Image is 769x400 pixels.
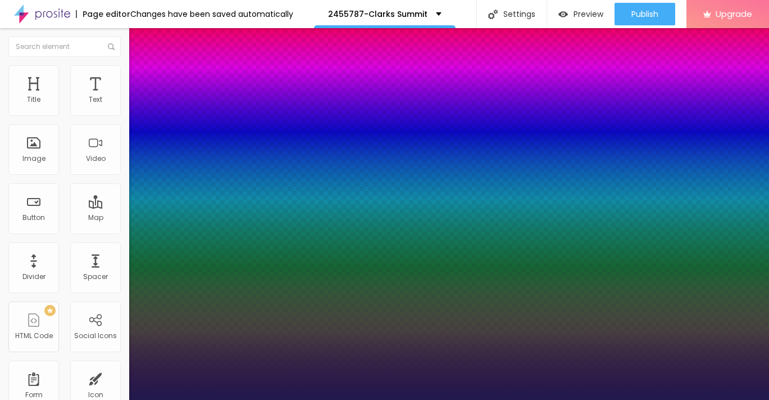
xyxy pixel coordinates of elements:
div: Spacer [83,273,108,281]
img: Icone [488,10,498,19]
button: Preview [547,3,615,25]
div: HTML Code [15,332,53,340]
div: Text [89,96,102,104]
img: Icone [108,43,115,50]
div: Icon [88,391,103,399]
div: Form [25,391,43,399]
div: Map [88,214,103,222]
input: Search element [8,37,121,57]
span: Publish [631,10,658,19]
img: view-1.svg [558,10,568,19]
span: Upgrade [716,9,752,19]
div: Social Icons [74,332,117,340]
button: Publish [615,3,675,25]
div: Page editor [76,10,130,18]
span: Preview [574,10,603,19]
div: Divider [22,273,45,281]
div: Video [86,155,106,163]
div: Button [22,214,45,222]
div: Image [22,155,45,163]
div: Title [27,96,40,104]
p: 2455787-Clarks Summit [328,10,427,18]
div: Changes have been saved automatically [130,10,293,18]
